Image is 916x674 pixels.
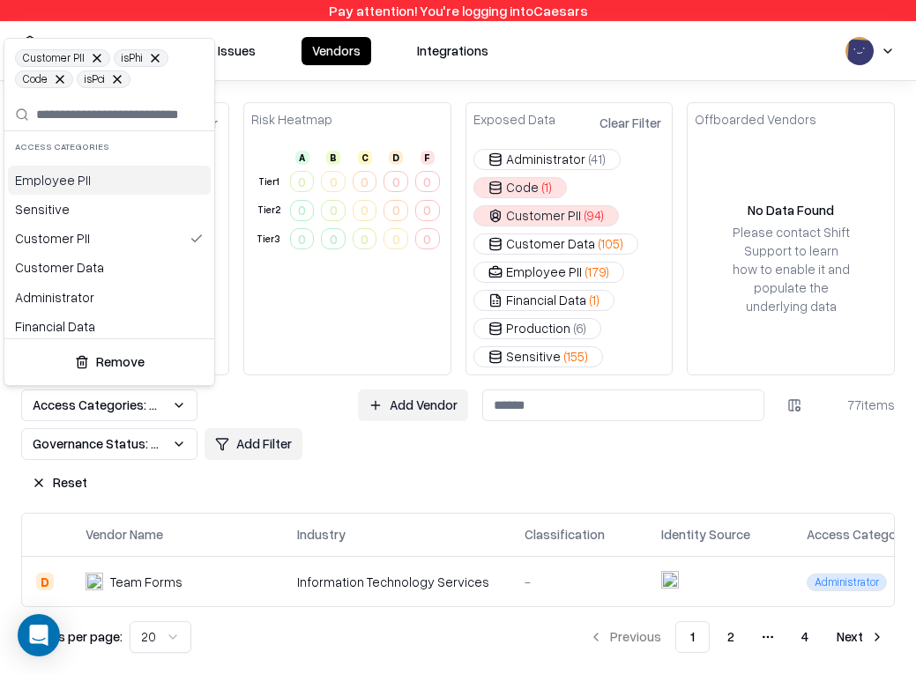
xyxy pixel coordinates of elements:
div: Employee PII [8,166,211,195]
div: Sensitive [8,195,211,224]
div: Financial Data [8,312,211,341]
span: Code [15,70,73,88]
div: Customer Data [8,253,211,282]
span: Customer PII [15,49,110,67]
div: Suggestions [4,162,214,338]
button: Remove [11,346,207,378]
div: Customer PII [8,224,211,253]
span: isPci [77,70,130,88]
span: isPhi [114,49,168,67]
div: Administrator [8,283,211,312]
div: Access Categories [4,131,214,162]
